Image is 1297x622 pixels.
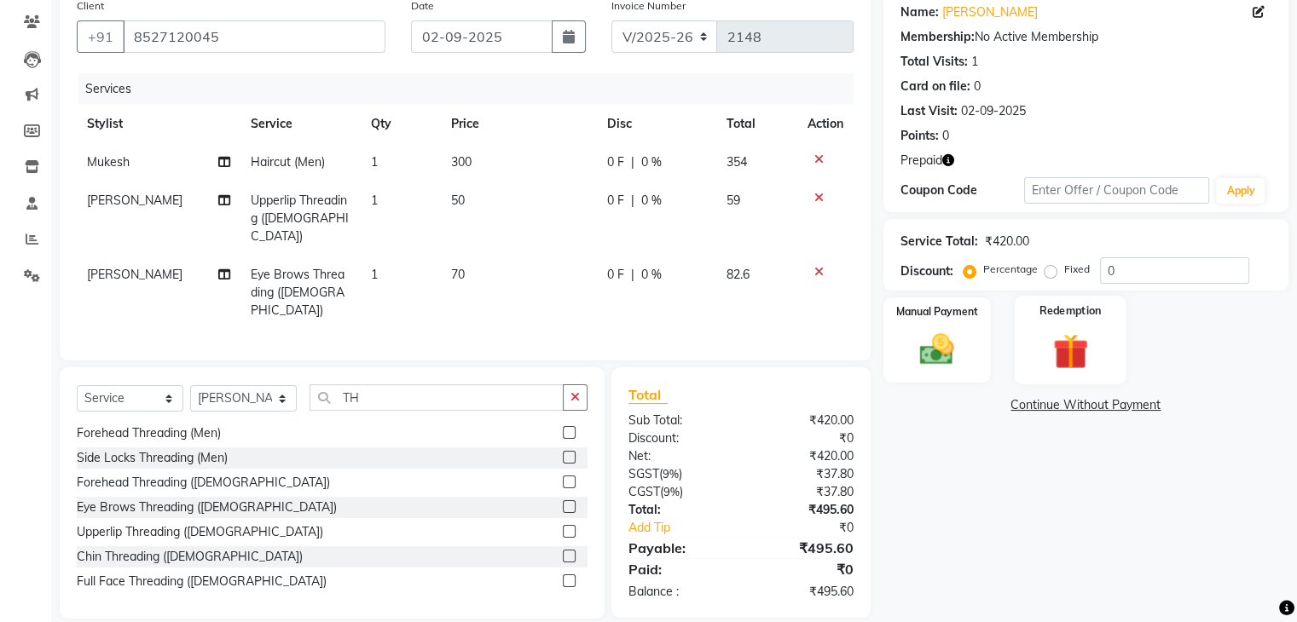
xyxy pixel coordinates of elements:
[741,559,866,579] div: ₹0
[616,483,741,501] div: ( )
[361,105,441,143] th: Qty
[87,267,182,282] span: [PERSON_NAME]
[251,193,349,244] span: Upperlip Threading ([DEMOGRAPHIC_DATA])
[607,153,624,171] span: 0 F
[1064,262,1090,277] label: Fixed
[87,154,130,170] span: Mukesh
[741,501,866,519] div: ₹495.60
[983,262,1038,277] label: Percentage
[240,105,361,143] th: Service
[597,105,716,143] th: Disc
[371,154,378,170] span: 1
[761,519,866,537] div: ₹0
[631,153,634,171] span: |
[985,233,1029,251] div: ₹420.00
[741,447,866,465] div: ₹420.00
[741,583,866,601] div: ₹495.60
[900,78,970,95] div: Card on file:
[727,193,740,208] span: 59
[900,28,975,46] div: Membership:
[607,266,624,284] span: 0 F
[971,53,978,71] div: 1
[441,105,597,143] th: Price
[451,267,465,282] span: 70
[251,154,325,170] span: Haircut (Men)
[896,304,978,320] label: Manual Payment
[942,3,1038,21] a: [PERSON_NAME]
[1216,178,1265,204] button: Apply
[451,154,472,170] span: 300
[1024,177,1210,204] input: Enter Offer / Coupon Code
[942,127,949,145] div: 0
[641,153,662,171] span: 0 %
[628,466,659,481] span: SGST
[641,192,662,210] span: 0 %
[371,267,378,282] span: 1
[628,484,660,499] span: CGST
[900,127,939,145] div: Points:
[616,447,741,465] div: Net:
[727,154,747,170] span: 354
[77,523,323,541] div: Upperlip Threading ([DEMOGRAPHIC_DATA])
[900,28,1271,46] div: No Active Membership
[616,583,741,601] div: Balance :
[616,429,741,447] div: Discount:
[310,384,564,411] input: Search or Scan
[616,465,741,483] div: ( )
[628,386,668,404] span: Total
[616,412,741,429] div: Sub Total:
[900,3,939,21] div: Name:
[77,498,337,516] div: Eye Brows Threading ([DEMOGRAPHIC_DATA])
[77,424,221,442] div: Forehead Threading (Men)
[78,73,866,105] div: Services
[741,465,866,483] div: ₹37.80
[797,105,854,143] th: Action
[1039,302,1101,319] label: Redemption
[616,501,741,519] div: Total:
[607,192,624,210] span: 0 F
[77,573,327,590] div: Full Face Threading ([DEMOGRAPHIC_DATA])
[87,193,182,208] span: [PERSON_NAME]
[961,102,1026,120] div: 02-09-2025
[631,266,634,284] span: |
[741,412,866,429] div: ₹420.00
[663,467,679,481] span: 9%
[741,429,866,447] div: ₹0
[900,262,953,280] div: Discount:
[727,267,750,282] span: 82.6
[77,449,228,467] div: Side Locks Threading (Men)
[900,181,1024,199] div: Coupon Code
[451,193,465,208] span: 50
[663,485,680,498] span: 9%
[900,53,968,71] div: Total Visits:
[123,20,385,53] input: Search by Name/Mobile/Email/Code
[616,559,741,579] div: Paid:
[741,538,866,558] div: ₹495.60
[1041,330,1098,373] img: _gift.svg
[900,233,978,251] div: Service Total:
[900,152,942,170] span: Prepaid
[887,396,1285,414] a: Continue Without Payment
[77,548,303,566] div: Chin Threading ([DEMOGRAPHIC_DATA])
[77,474,330,492] div: Forehead Threading ([DEMOGRAPHIC_DATA])
[741,483,866,501] div: ₹37.80
[616,519,761,537] a: Add Tip
[631,192,634,210] span: |
[909,330,964,369] img: _cash.svg
[900,102,958,120] div: Last Visit:
[251,267,345,318] span: Eye Brows Threading ([DEMOGRAPHIC_DATA])
[641,266,662,284] span: 0 %
[371,193,378,208] span: 1
[77,105,240,143] th: Stylist
[974,78,981,95] div: 0
[716,105,797,143] th: Total
[77,20,124,53] button: +91
[616,538,741,558] div: Payable:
